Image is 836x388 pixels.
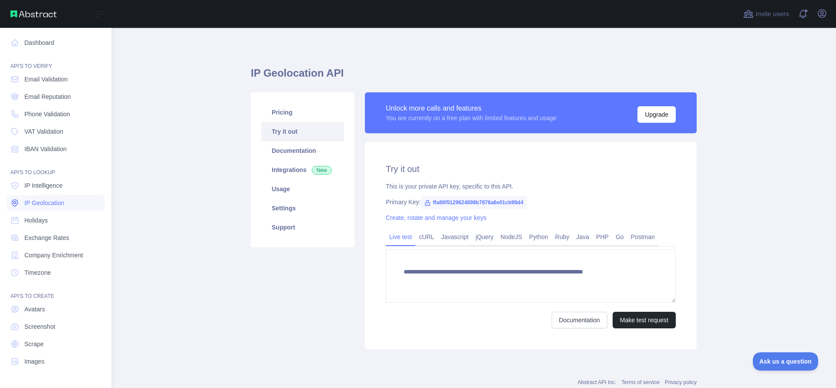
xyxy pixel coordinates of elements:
[7,301,104,317] a: Avatars
[612,230,627,244] a: Go
[415,230,438,244] a: cURL
[438,230,472,244] a: Javascript
[312,166,332,175] span: New
[7,71,104,87] a: Email Validation
[573,230,593,244] a: Java
[261,122,344,141] a: Try it out
[7,336,104,352] a: Scrape
[386,182,676,191] div: This is your private API key, specific to this API.
[24,216,48,225] span: Holidays
[386,214,486,221] a: Create, rotate and manage your keys
[755,9,789,19] span: Invite users
[7,89,104,105] a: Email Reputation
[472,230,497,244] a: jQuery
[627,230,658,244] a: Postman
[7,52,104,70] div: API'S TO VERIFY
[7,213,104,228] a: Holidays
[7,124,104,139] a: VAT Validation
[7,265,104,280] a: Timezone
[24,92,71,101] span: Email Reputation
[637,106,676,123] button: Upgrade
[261,160,344,179] a: Integrations New
[24,127,63,136] span: VAT Validation
[7,282,104,300] div: API'S TO CREATE
[742,7,791,21] button: Invite users
[7,159,104,176] div: API'S TO LOOKUP
[753,352,819,371] iframe: Toggle Customer Support
[261,179,344,199] a: Usage
[386,114,556,122] div: You are currently on a free plan with limited features and usage
[526,230,552,244] a: Python
[552,230,573,244] a: Ruby
[24,305,45,314] span: Avatars
[7,106,104,122] a: Phone Validation
[593,230,612,244] a: PHP
[7,195,104,211] a: IP Geolocation
[613,312,676,328] button: Make test request
[24,322,55,331] span: Screenshot
[552,312,607,328] a: Documentation
[261,141,344,160] a: Documentation
[421,196,527,209] span: ffa86f5129624898b7876a6e01cb99d4
[10,10,57,17] img: Abstract API
[24,268,51,277] span: Timezone
[386,198,676,206] div: Primary Key:
[24,199,64,207] span: IP Geolocation
[386,230,415,244] a: Live test
[24,75,67,84] span: Email Validation
[665,379,697,385] a: Privacy policy
[24,145,67,153] span: IBAN Validation
[7,141,104,157] a: IBAN Validation
[251,66,697,87] h1: IP Geolocation API
[7,230,104,246] a: Exchange Rates
[24,357,44,366] span: Images
[7,354,104,369] a: Images
[261,199,344,218] a: Settings
[261,103,344,122] a: Pricing
[24,110,70,118] span: Phone Validation
[261,218,344,237] a: Support
[497,230,526,244] a: NodeJS
[7,35,104,51] a: Dashboard
[578,379,617,385] a: Abstract API Inc.
[24,340,44,348] span: Scrape
[386,163,676,175] h2: Try it out
[621,379,659,385] a: Terms of service
[7,247,104,263] a: Company Enrichment
[24,233,69,242] span: Exchange Rates
[7,178,104,193] a: IP Intelligence
[386,103,556,114] div: Unlock more calls and features
[24,181,63,190] span: IP Intelligence
[7,319,104,334] a: Screenshot
[24,251,83,260] span: Company Enrichment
